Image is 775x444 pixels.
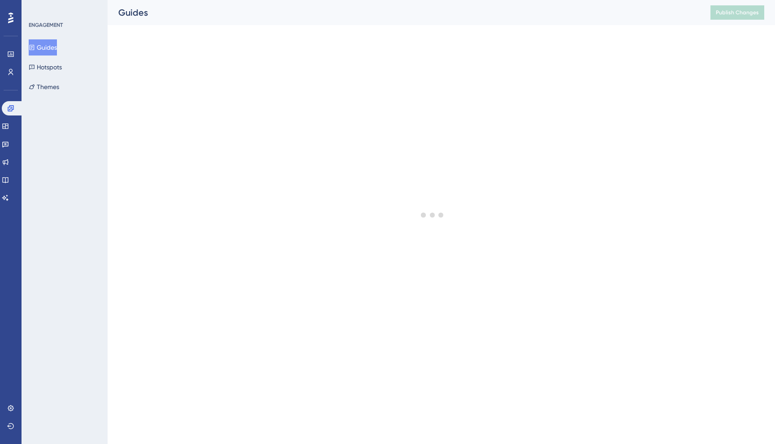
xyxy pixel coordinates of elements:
button: Hotspots [29,59,62,75]
span: Publish Changes [716,9,759,16]
button: Guides [29,39,57,55]
button: Publish Changes [710,5,764,20]
div: Guides [118,6,688,19]
button: Themes [29,79,59,95]
div: ENGAGEMENT [29,21,63,29]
